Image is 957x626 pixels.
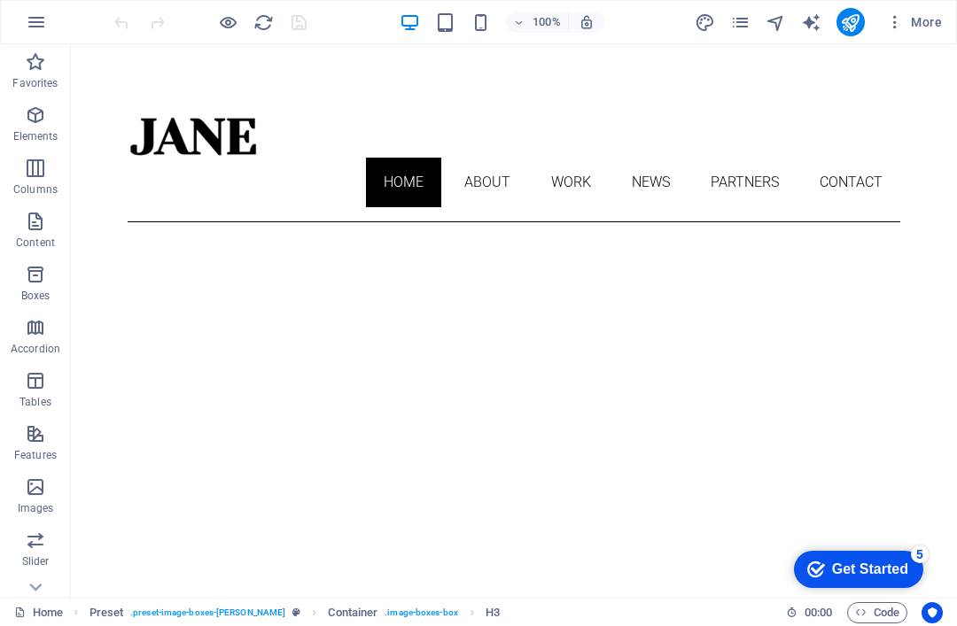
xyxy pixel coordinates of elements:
[730,12,751,33] i: Pages (Ctrl+Alt+S)
[253,12,274,33] i: Reload page
[506,12,569,33] button: 100%
[801,12,822,33] button: text_generator
[766,12,786,33] i: Navigator
[14,602,63,623] a: Click to cancel selection. Double-click to open Pages
[253,12,274,33] button: reload
[786,602,833,623] h6: Session time
[16,236,55,250] p: Content
[130,602,285,623] span: . preset-image-boxes-[PERSON_NAME]
[127,4,144,21] div: 5
[19,395,51,409] p: Tables
[847,602,907,623] button: Code
[217,12,238,33] button: Click here to leave preview mode and continue editing
[817,606,820,619] span: :
[89,602,501,623] nav: breadcrumb
[840,12,860,33] i: Publish
[22,554,50,568] p: Slider
[533,12,561,33] h6: 100%
[695,12,716,33] button: design
[805,602,832,623] span: 00 00
[13,129,58,143] p: Elements
[48,19,124,35] div: Get Started
[292,607,300,617] i: This element is a customizable preset
[695,12,715,33] i: Design (Ctrl+Alt+Y)
[855,602,899,623] span: Code
[14,448,57,462] p: Features
[730,12,751,33] button: pages
[766,12,787,33] button: navigator
[328,602,377,623] span: Click to select. Double-click to edit
[879,8,949,36] button: More
[12,76,58,90] p: Favorites
[801,12,821,33] i: AI Writer
[886,13,942,31] span: More
[13,182,58,197] p: Columns
[21,289,51,303] p: Boxes
[89,602,124,623] span: Click to select. Double-click to edit
[11,342,60,356] p: Accordion
[385,602,458,623] span: . image-boxes-box
[10,9,139,46] div: Get Started 5 items remaining, 0% complete
[579,14,595,30] i: On resize automatically adjust zoom level to fit chosen device.
[836,8,865,36] button: publish
[922,602,943,623] button: Usercentrics
[18,501,54,515] p: Images
[486,602,500,623] span: Click to select. Double-click to edit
